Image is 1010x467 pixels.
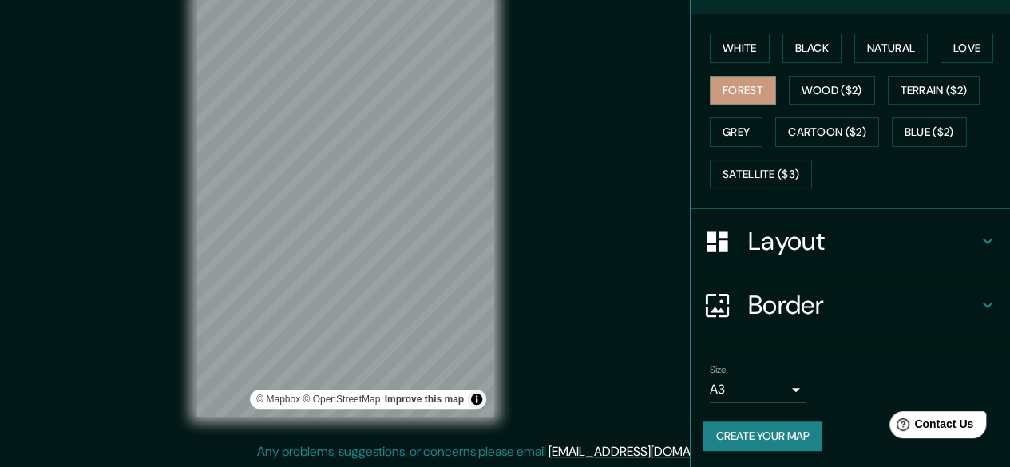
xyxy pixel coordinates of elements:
a: [EMAIL_ADDRESS][DOMAIN_NAME] [549,443,746,460]
div: A3 [710,377,806,402]
button: Black [782,34,842,63]
a: Mapbox [256,394,300,405]
button: Grey [710,117,762,147]
h4: Layout [748,225,978,257]
button: Natural [854,34,928,63]
iframe: Help widget launcher [868,405,992,449]
label: Size [710,363,727,377]
button: Love [941,34,993,63]
button: Create your map [703,421,822,451]
button: White [710,34,770,63]
button: Wood ($2) [789,76,875,105]
button: Forest [710,76,776,105]
p: Any problems, suggestions, or concerns please email . [257,442,748,461]
button: Blue ($2) [892,117,967,147]
a: OpenStreetMap [303,394,380,405]
div: Border [691,273,1010,337]
h4: Border [748,289,978,321]
button: Toggle attribution [467,390,486,409]
button: Cartoon ($2) [775,117,879,147]
button: Satellite ($3) [710,160,812,189]
button: Terrain ($2) [888,76,980,105]
a: Map feedback [385,394,464,405]
div: Layout [691,209,1010,273]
